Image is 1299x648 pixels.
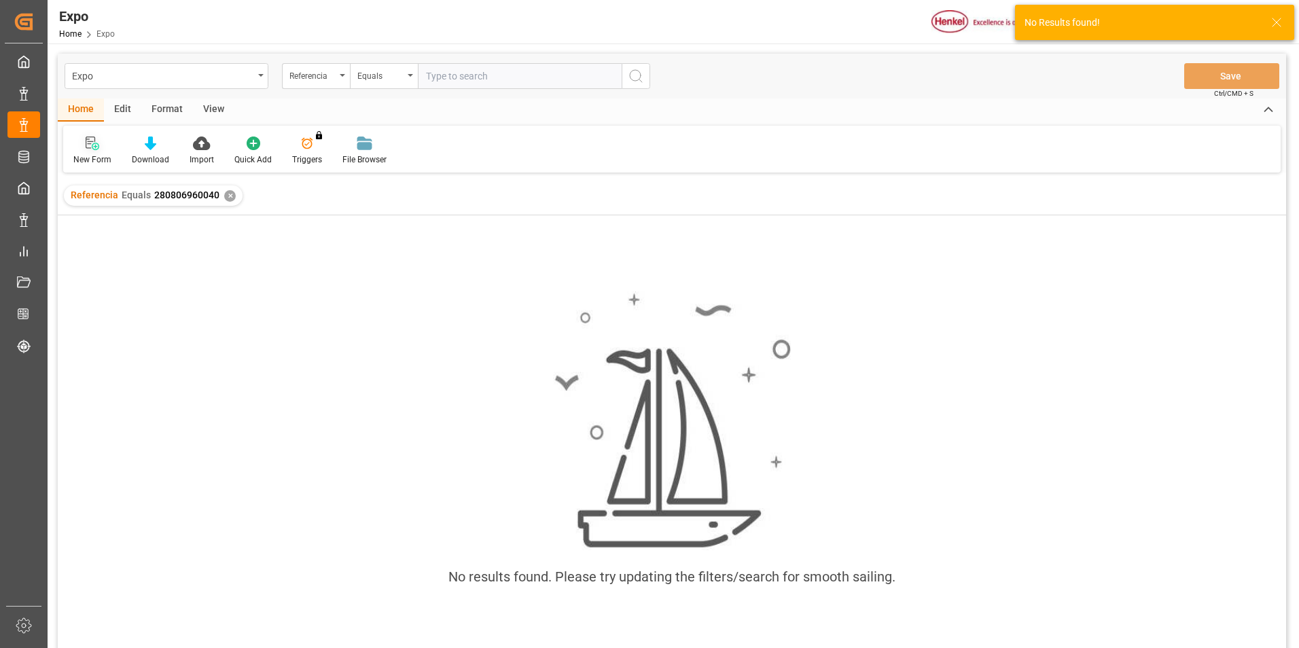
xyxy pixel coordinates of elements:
[59,6,115,26] div: Expo
[931,10,1046,34] img: Henkel%20logo.jpg_1689854090.jpg
[58,98,104,122] div: Home
[1025,16,1258,30] div: No Results found!
[357,67,404,82] div: Equals
[1214,88,1253,98] span: Ctrl/CMD + S
[350,63,418,89] button: open menu
[154,190,219,200] span: 280806960040
[71,190,118,200] span: Referencia
[342,154,387,166] div: File Browser
[122,190,151,200] span: Equals
[282,63,350,89] button: open menu
[448,566,895,587] div: No results found. Please try updating the filters/search for smooth sailing.
[141,98,193,122] div: Format
[553,291,791,551] img: smooth_sailing.jpeg
[65,63,268,89] button: open menu
[132,154,169,166] div: Download
[104,98,141,122] div: Edit
[193,98,234,122] div: View
[234,154,272,166] div: Quick Add
[1184,63,1279,89] button: Save
[418,63,622,89] input: Type to search
[73,154,111,166] div: New Form
[72,67,253,84] div: Expo
[224,190,236,202] div: ✕
[289,67,336,82] div: Referencia
[190,154,214,166] div: Import
[622,63,650,89] button: search button
[59,29,82,39] a: Home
